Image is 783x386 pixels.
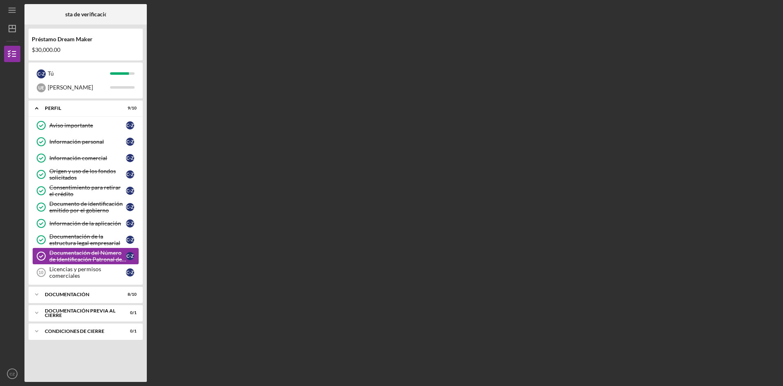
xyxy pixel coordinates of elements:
font: -Z [129,123,134,128]
font: C [126,237,129,242]
font: [PERSON_NAME] [48,84,93,91]
font: 0 [130,310,133,315]
font: C [126,155,129,161]
a: Información personalC-Z [33,134,139,150]
text: CZ [10,372,15,376]
a: Origen y uso de los fondos solicitadosC-Z [33,166,139,183]
font: Condiciones de cierre [45,328,104,334]
font: Documentación previa al cierre [45,308,115,319]
font: 10 [132,105,137,110]
font: / [133,310,134,315]
font: C [126,123,129,128]
font: $30,000.00 [32,46,60,53]
font: C [126,204,129,210]
font: UE [38,85,44,90]
button: CZ [4,366,20,382]
font: Perfil [45,105,61,111]
font: / [133,328,134,333]
font: Información de la aplicación [49,220,121,227]
a: Documentación del Número de Identificación Patronal del IRSC-Z [33,248,139,264]
font: 1 [134,328,137,333]
font: Información comercial [49,154,107,161]
font: Origen y uso de los fondos solicitados [49,167,116,181]
font: / [130,292,132,297]
font: Documentación [45,291,89,297]
font: -Z [129,221,134,226]
font: 10 [132,292,137,297]
font: Documentación del Número de Identificación Patronal del IRS [49,249,126,269]
a: Aviso importanteC-Z [33,117,139,134]
font: / [130,105,132,110]
font: C [126,221,129,226]
font: Licencias y permisos comerciales [49,266,101,279]
font: Consentimiento para retirar el crédito [49,184,121,197]
font: -Z [129,237,134,242]
font: Documentación de la estructura legal empresarial [49,233,120,246]
font: Documento de identificación emitido por el gobierno [49,200,123,214]
a: Documento de identificación emitido por el gobiernoC-Z [33,199,139,215]
font: Aviso importante [49,122,93,129]
font: -Z [129,188,134,193]
font: Información personal [49,138,104,145]
font: C [126,188,129,193]
font: 1 [134,310,137,315]
font: -Z [129,172,134,177]
font: Lista de verificación [61,11,111,18]
font: -Z [129,204,134,210]
font: C [126,270,129,275]
font: Préstamo Dream Maker [32,36,93,42]
a: Información de la aplicaciónC-Z [33,215,139,232]
tspan: 10 [38,270,43,275]
font: C [126,172,129,177]
font: C [126,139,129,144]
a: Información comercialC-Z [33,150,139,166]
a: Documentación de la estructura legal empresarialC-Z [33,232,139,248]
font: 8 [128,292,130,297]
font: C [38,71,40,76]
font: -Z [129,270,134,275]
a: Consentimiento para retirar el créditoC-Z [33,183,139,199]
font: -Z [40,71,45,76]
font: C [126,253,129,259]
font: -Z [129,253,134,259]
font: 0 [130,328,133,333]
a: 10Licencias y permisos comercialesC-Z [33,264,139,281]
font: -Z [129,155,134,161]
font: -Z [129,139,134,144]
font: 9 [128,105,130,110]
font: Tú [48,70,54,77]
